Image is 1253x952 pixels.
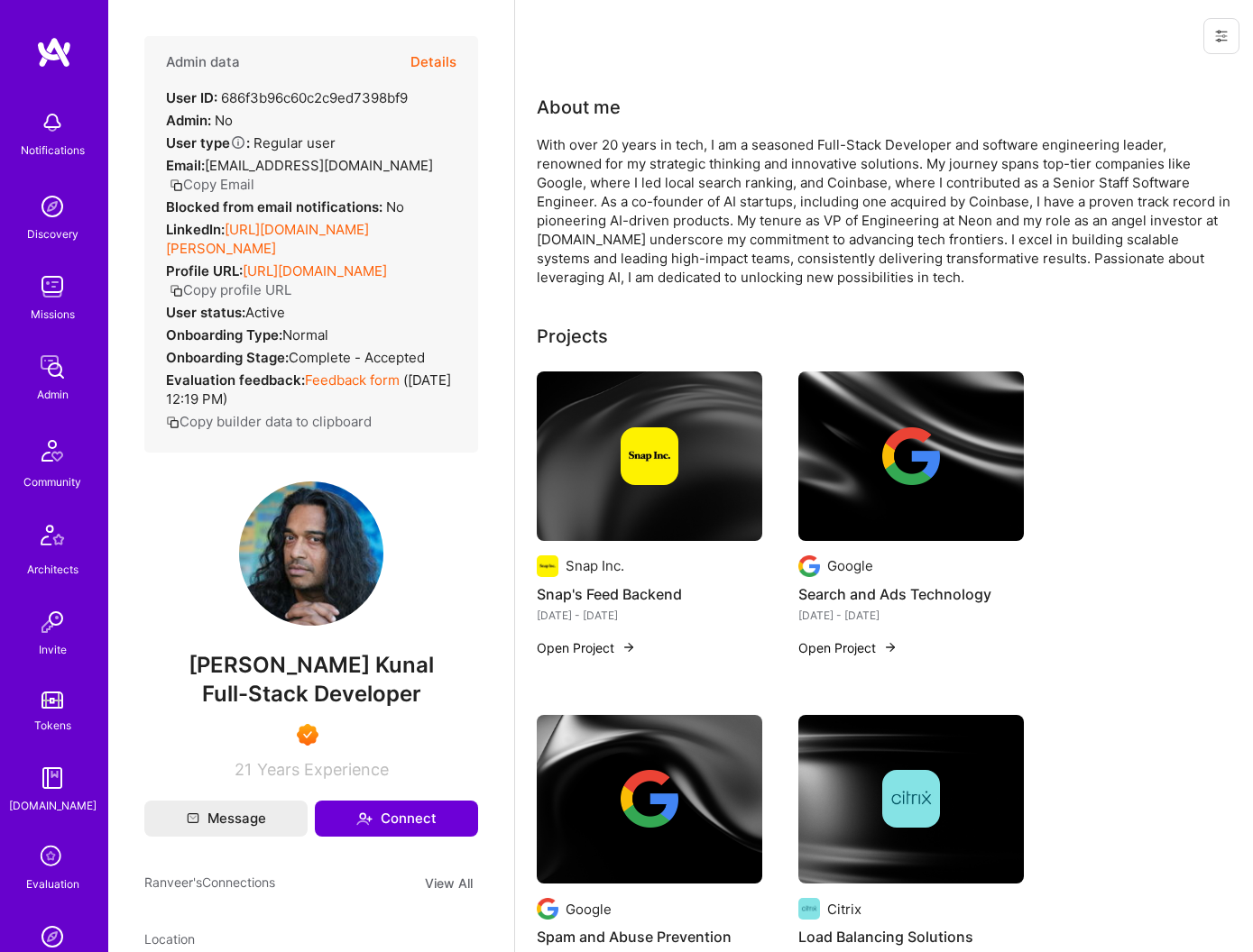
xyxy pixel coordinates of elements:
button: View All [419,873,478,893]
div: ( [DATE] 12:19 PM ) [166,371,456,408]
img: Company logo [882,427,940,485]
img: Company logo [537,898,558,920]
div: [DATE] - [DATE] [798,606,1024,625]
i: icon Connect [356,810,373,827]
div: Admin [37,385,69,404]
img: Invite [34,604,70,640]
img: tokens [41,691,63,709]
button: Details [410,36,456,88]
a: [URL][DOMAIN_NAME][PERSON_NAME] [166,221,369,257]
span: normal [282,326,328,343]
div: Notifications [21,141,85,160]
h4: Load Balancing Solutions [798,925,1024,948]
img: arrow-right [883,640,898,654]
img: Company logo [621,427,678,485]
span: Active [245,304,285,321]
div: Tokens [34,716,71,735]
div: Discovery [27,224,78,243]
img: User Avatar [239,481,383,626]
i: icon Copy [166,416,180,429]
strong: Email: [166,157,205,174]
strong: User ID: [166,89,217,106]
button: Open Project [798,638,898,657]
img: cover [537,715,762,884]
span: [EMAIL_ADDRESS][DOMAIN_NAME] [205,157,433,174]
button: Copy Email [170,175,254,194]
i: icon SelectionTeam [35,840,69,874]
img: cover [537,371,762,541]
strong: Blocked from email notifications: [166,198,386,215]
img: Exceptional A.Teamer [297,724,318,746]
div: Projects [537,323,608,350]
img: Company logo [882,770,940,828]
img: Company logo [621,770,678,828]
button: Copy profile URL [170,280,291,299]
img: Community [31,429,74,472]
img: Company logo [798,555,820,577]
strong: Onboarding Stage: [166,349,289,366]
img: admin teamwork [34,349,70,385]
div: Missions [31,305,75,324]
div: [DATE] - [DATE] [537,606,762,625]
img: Architects [31,517,74,560]
span: Full-Stack Developer [202,681,421,707]
button: Copy builder data to clipboard [166,412,372,431]
img: Company logo [537,555,558,577]
div: No [166,197,404,216]
i: icon Copy [170,284,183,297]
strong: User status: [166,304,245,321]
img: cover [798,715,1024,884]
i: Help [230,134,246,151]
div: Google [566,900,612,919]
button: Open Project [537,638,636,657]
i: icon Mail [187,812,199,825]
div: Location [144,929,478,948]
h4: Search and Ads Technology [798,582,1024,606]
span: [PERSON_NAME] Kunal [144,652,478,679]
a: [URL][DOMAIN_NAME] [243,262,387,279]
h4: Admin data [166,54,240,70]
img: cover [798,371,1024,541]
div: Architects [27,560,78,579]
span: Complete - Accepted [289,349,425,366]
button: Message [144,801,308,837]
img: discovery [34,188,70,224]
h4: Spam and Abuse Prevention [537,925,762,948]
button: Connect [315,801,478,837]
div: Regular user [166,133,336,152]
img: guide book [34,760,70,796]
div: Evaluation [26,874,79,893]
span: Ranveer's Connections [144,873,275,893]
img: bell [34,105,70,141]
strong: Onboarding Type: [166,326,282,343]
div: About me [537,94,621,121]
a: Feedback form [305,371,400,389]
img: logo [36,36,72,69]
img: teamwork [34,269,70,305]
strong: Profile URL: [166,262,243,279]
strong: Admin: [166,112,211,129]
div: [DOMAIN_NAME] [9,796,97,815]
i: icon Copy [170,178,183,192]
img: Company logo [798,898,820,920]
img: arrow-right [622,640,636,654]
div: 686f3b96c60c2c9ed7398bf9 [166,88,408,107]
span: 21 [235,760,252,779]
strong: User type : [166,134,250,151]
span: Years Experience [257,760,389,779]
div: Citrix [827,900,861,919]
div: Community [23,472,81,491]
div: No [166,111,233,130]
div: With over 20 years in tech, I am a seasoned Full-Stack Developer and software engineering leader,... [537,135,1231,287]
h4: Snap's Feed Backend [537,582,762,606]
strong: LinkedIn: [166,221,225,238]
strong: Evaluation feedback: [166,371,305,389]
div: Invite [39,640,67,659]
div: Snap Inc. [566,556,624,575]
div: Google [827,556,873,575]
